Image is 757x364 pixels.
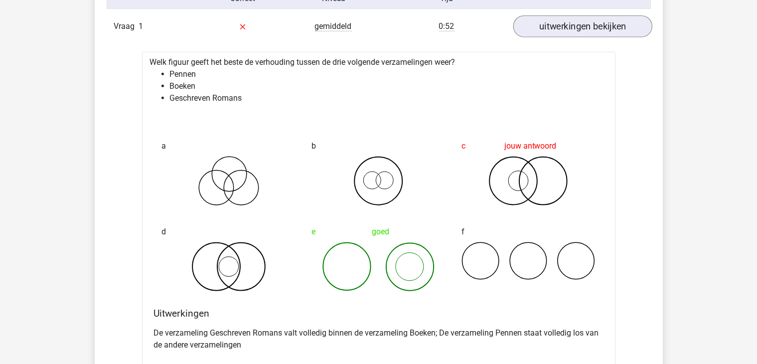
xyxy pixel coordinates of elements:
span: e [311,222,315,242]
span: d [162,222,166,242]
span: b [311,136,316,156]
span: 1 [139,21,144,31]
li: Boeken [170,80,607,92]
li: Geschreven Romans [170,92,607,104]
span: c [461,136,465,156]
span: 0:52 [439,21,454,31]
h4: Uitwerkingen [154,308,604,319]
div: jouw antwoord [461,136,596,156]
span: a [162,136,166,156]
span: gemiddeld [315,21,352,31]
p: De verzameling Geschreven Romans valt volledig binnen de verzameling Boeken; De verzameling Penne... [154,327,604,351]
span: f [461,222,464,242]
li: Pennen [170,68,607,80]
a: uitwerkingen bekijken [513,15,652,37]
div: goed [311,222,446,242]
span: Vraag [114,20,139,32]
